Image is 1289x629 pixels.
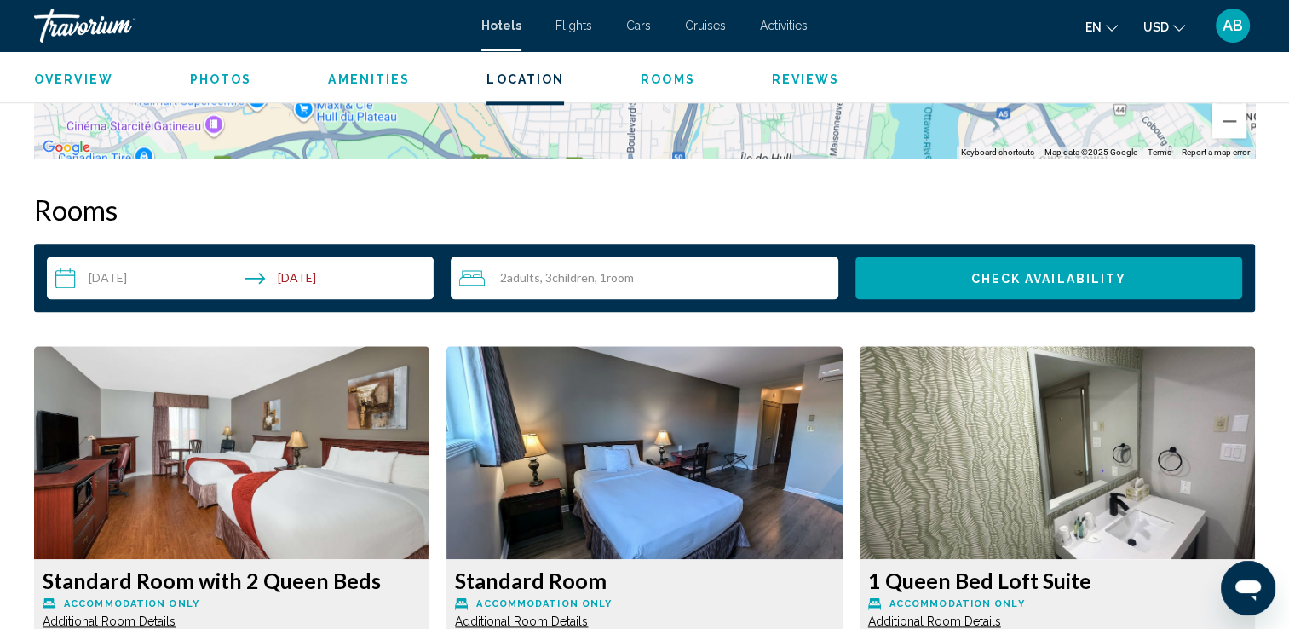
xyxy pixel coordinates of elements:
span: Children [552,270,595,285]
span: Amenities [328,72,410,86]
div: Search widget [47,257,1242,299]
img: ed359cf7-6123-4387-9e5c-33ca690fbf5d.jpeg [860,346,1255,559]
span: , 3 [540,271,595,285]
img: 177d08c2-38d3-43d2-b6b0-6050fe40efd5.jpeg [34,346,429,559]
a: Activities [760,19,808,32]
span: Location [486,72,564,86]
a: Cruises [685,19,726,32]
h3: Standard Room [455,568,833,593]
a: Travorium [34,9,464,43]
span: Reviews [772,72,840,86]
button: Amenities [328,72,410,87]
span: Accommodation Only [64,598,199,609]
button: Reviews [772,72,840,87]
button: Check-in date: Aug 29, 2025 Check-out date: Aug 30, 2025 [47,257,434,299]
button: Photos [190,72,252,87]
a: Terms [1148,147,1171,157]
a: Cars [626,19,651,32]
span: Additional Room Details [43,615,176,628]
span: Rooms [641,72,695,86]
img: 7c2a84f9-7448-4314-95d2-8fcc93200a75.jpeg [446,346,842,559]
h2: Rooms [34,193,1255,227]
span: Map data ©2025 Google [1044,147,1137,157]
h3: 1 Queen Bed Loft Suite [868,568,1246,593]
button: Travelers: 2 adults, 3 children [451,257,837,299]
button: Change language [1085,14,1118,39]
span: en [1085,20,1102,34]
iframe: Button to launch messaging window [1221,561,1275,615]
button: Check Availability [855,257,1242,299]
button: Location [486,72,564,87]
img: Google [38,136,95,159]
span: Room [607,270,634,285]
a: Hotels [481,19,521,32]
button: Change currency [1143,14,1185,39]
span: Accommodation Only [476,598,612,609]
button: User Menu [1211,8,1255,43]
span: , 1 [595,271,634,285]
span: Additional Room Details [868,615,1001,628]
button: Keyboard shortcuts [961,147,1034,159]
button: Overview [34,72,113,87]
a: Flights [555,19,592,32]
span: 2 [500,271,540,285]
a: Open this area in Google Maps (opens a new window) [38,136,95,159]
h3: Standard Room with 2 Queen Beds [43,568,421,593]
span: Photos [190,72,252,86]
span: AB [1223,17,1243,34]
button: Rooms [641,72,695,87]
span: USD [1143,20,1169,34]
span: Check Availability [970,272,1126,286]
a: Report a map error [1182,147,1250,157]
span: Overview [34,72,113,86]
button: Zoom out [1212,104,1246,138]
span: Adults [507,270,540,285]
span: Additional Room Details [455,615,588,628]
span: Accommodation Only [889,598,1025,609]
